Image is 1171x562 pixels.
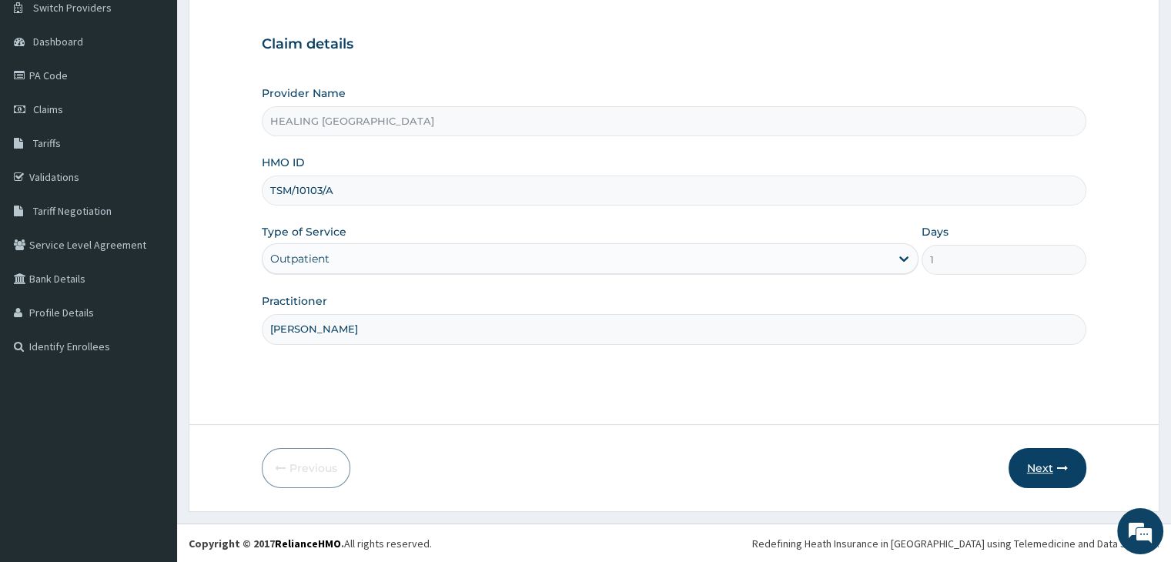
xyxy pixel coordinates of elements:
[262,293,327,309] label: Practitioner
[8,388,293,442] textarea: Type your message and hit 'Enter'
[262,224,346,239] label: Type of Service
[33,35,83,49] span: Dashboard
[262,155,305,170] label: HMO ID
[28,77,62,115] img: d_794563401_company_1708531726252_794563401
[262,448,350,488] button: Previous
[922,224,949,239] label: Days
[33,204,112,218] span: Tariff Negotiation
[262,314,1086,344] input: Enter Name
[89,178,212,333] span: We're online!
[33,136,61,150] span: Tariffs
[275,537,341,550] a: RelianceHMO
[262,176,1086,206] input: Enter HMO ID
[189,537,344,550] strong: Copyright © 2017 .
[262,85,346,101] label: Provider Name
[262,36,1086,53] h3: Claim details
[253,8,289,45] div: Minimize live chat window
[752,536,1159,551] div: Redefining Heath Insurance in [GEOGRAPHIC_DATA] using Telemedicine and Data Science!
[270,251,330,266] div: Outpatient
[80,86,259,106] div: Chat with us now
[33,102,63,116] span: Claims
[1009,448,1086,488] button: Next
[33,1,112,15] span: Switch Providers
